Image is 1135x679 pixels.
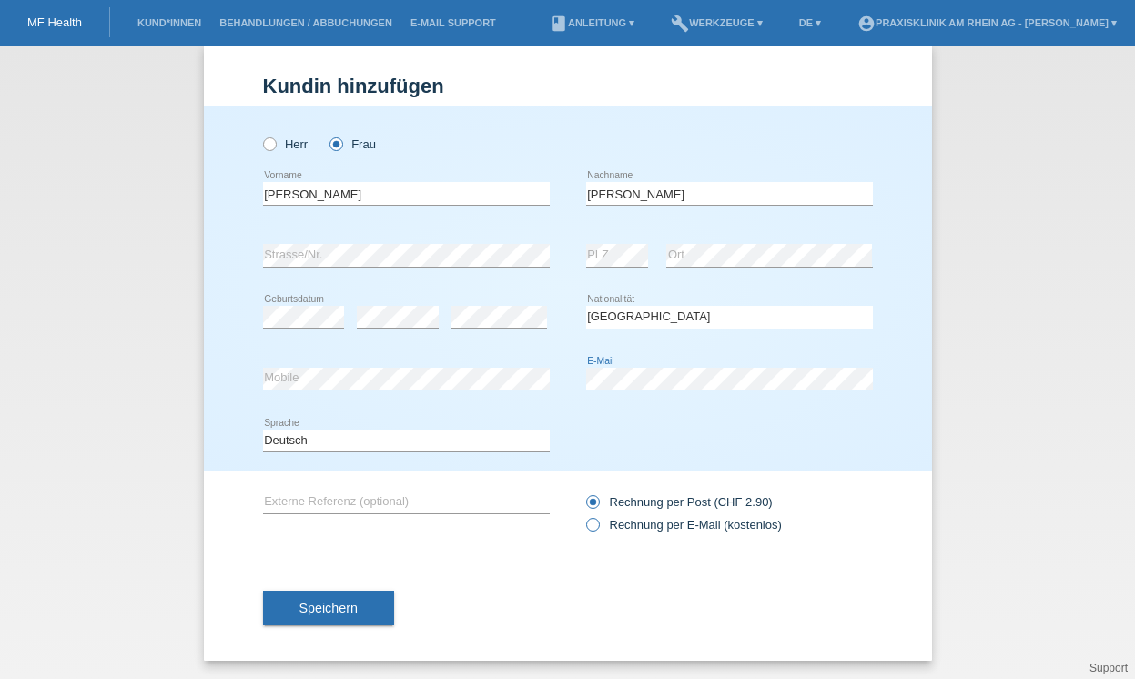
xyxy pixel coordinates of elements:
i: build [671,15,689,33]
button: Speichern [263,591,394,625]
span: Speichern [299,601,358,615]
input: Rechnung per Post (CHF 2.90) [586,495,598,518]
a: account_circlePraxisklinik am Rhein AG - [PERSON_NAME] ▾ [848,17,1126,28]
a: Support [1089,662,1128,674]
label: Rechnung per E-Mail (kostenlos) [586,518,782,532]
a: MF Health [27,15,82,29]
a: DE ▾ [790,17,830,28]
a: E-Mail Support [401,17,505,28]
a: bookAnleitung ▾ [541,17,644,28]
label: Herr [263,137,309,151]
a: Behandlungen / Abbuchungen [210,17,401,28]
input: Frau [329,137,341,149]
a: Kund*innen [128,17,210,28]
label: Rechnung per Post (CHF 2.90) [586,495,773,509]
input: Rechnung per E-Mail (kostenlos) [586,518,598,541]
i: account_circle [857,15,876,33]
a: buildWerkzeuge ▾ [662,17,772,28]
i: book [550,15,568,33]
label: Frau [329,137,376,151]
h1: Kundin hinzufügen [263,75,873,97]
input: Herr [263,137,275,149]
